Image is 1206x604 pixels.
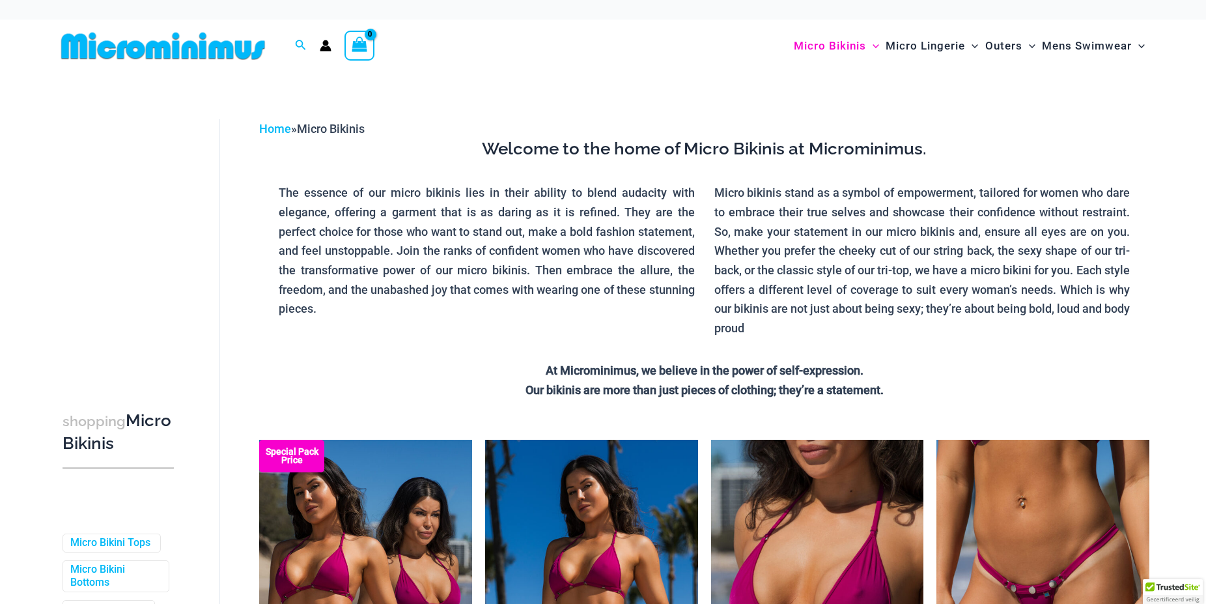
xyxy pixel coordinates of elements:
span: Menu Toggle [1132,29,1145,63]
p: The essence of our micro bikinis lies in their ability to blend audacity with elegance, offering ... [279,183,695,319]
strong: At Microminimus, we believe in the power of self-expression. [546,364,863,377]
strong: Our bikinis are more than just pieces of clothing; they’re a statement. [526,383,884,397]
a: Home [259,122,291,136]
span: shopping [63,413,126,429]
a: Mens SwimwearMenu ToggleMenu Toggle [1039,26,1148,66]
b: Special Pack Price [259,448,324,465]
span: Menu Toggle [1022,29,1035,63]
a: Search icon link [295,38,307,54]
span: Mens Swimwear [1042,29,1132,63]
span: Outers [985,29,1022,63]
span: » [259,122,365,136]
a: Micro Bikini Tops [70,536,150,550]
iframe: TrustedSite Certified [63,109,180,369]
h3: Micro Bikinis [63,410,174,455]
h3: Welcome to the home of Micro Bikinis at Microminimus. [269,138,1140,160]
span: Menu Toggle [965,29,978,63]
span: Micro Bikinis [297,122,365,136]
span: Menu Toggle [866,29,879,63]
span: Micro Lingerie [886,29,965,63]
a: OutersMenu ToggleMenu Toggle [982,26,1039,66]
a: Micro LingerieMenu ToggleMenu Toggle [882,26,981,66]
a: Account icon link [320,40,331,51]
a: Micro BikinisMenu ToggleMenu Toggle [791,26,882,66]
a: Micro Bikini Bottoms [70,563,159,590]
span: Micro Bikinis [794,29,866,63]
img: MM SHOP LOGO FLAT [56,31,270,61]
p: Micro bikinis stand as a symbol of empowerment, tailored for women who dare to embrace their true... [714,183,1130,338]
div: TrustedSite Certified [1143,579,1203,604]
nav: Site Navigation [789,24,1150,68]
a: View Shopping Cart, empty [344,31,374,61]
